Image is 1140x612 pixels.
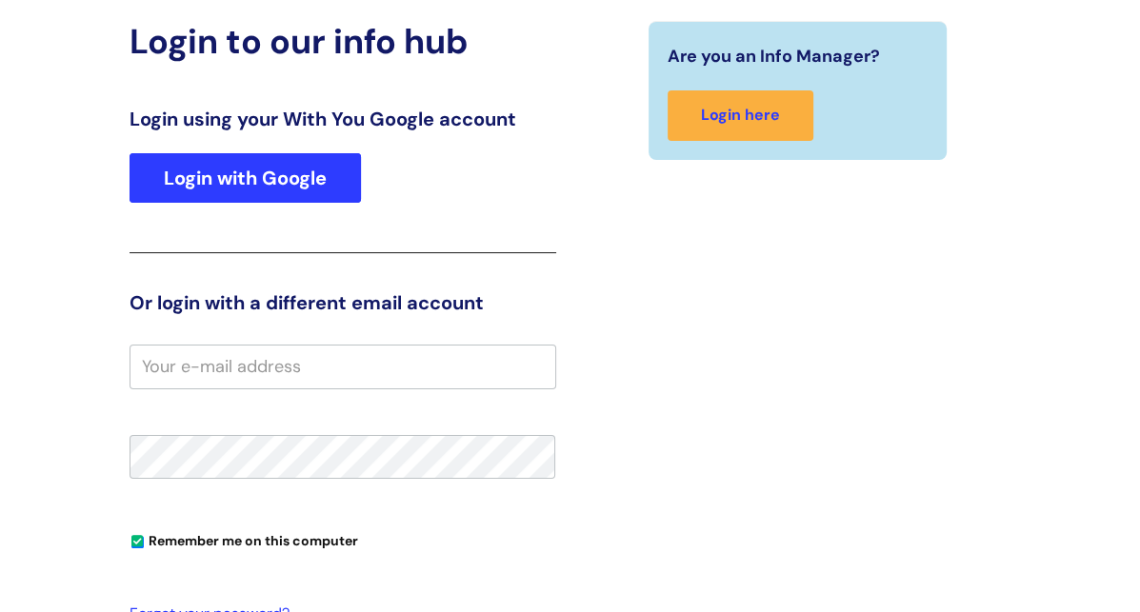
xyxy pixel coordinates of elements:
[130,21,556,62] h2: Login to our info hub
[130,524,556,555] div: You can uncheck this option if you're logging in from a shared device
[130,108,556,130] h3: Login using your With You Google account
[131,536,144,548] input: Remember me on this computer
[668,90,813,141] a: Login here
[130,153,361,203] a: Login with Google
[130,528,358,549] label: Remember me on this computer
[130,345,556,388] input: Your e-mail address
[668,41,880,71] span: Are you an Info Manager?
[130,291,556,314] h3: Or login with a different email account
